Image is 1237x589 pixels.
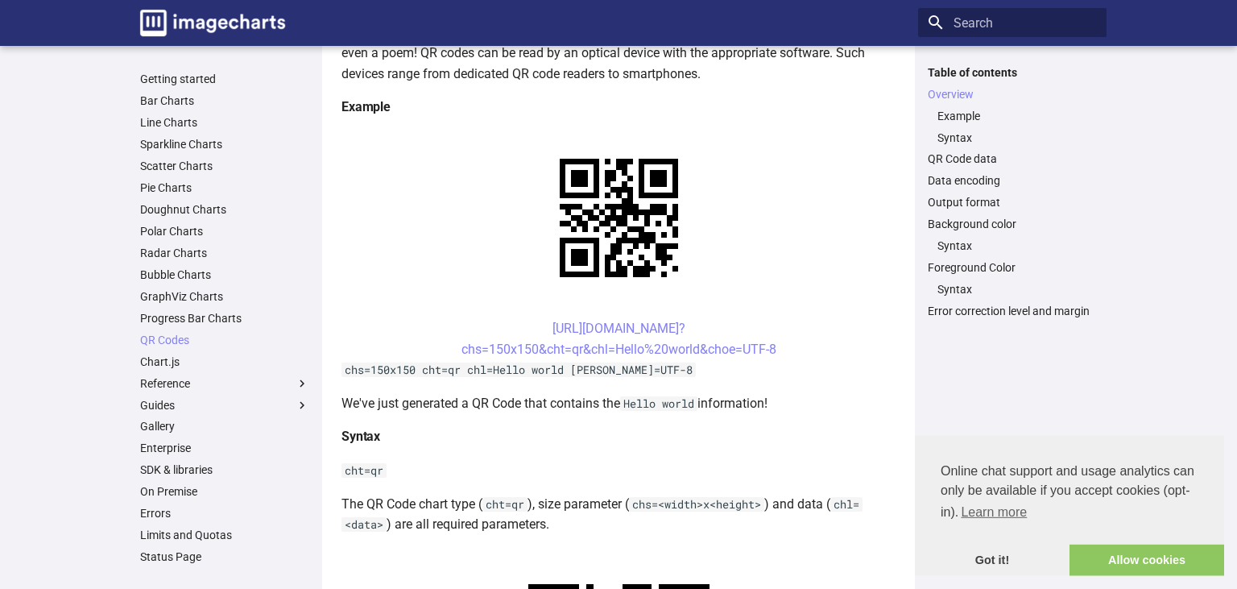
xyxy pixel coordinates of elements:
[928,304,1097,318] a: Error correction level and margin
[140,202,309,217] a: Doughnut Charts
[937,282,1097,297] a: Syntax
[461,321,776,357] a: [URL][DOMAIN_NAME]?chs=150x150&cht=qr&chl=Hello%20world&choe=UTF-8
[928,87,1097,102] a: Overview
[928,282,1097,297] nav: Foreground Color
[134,3,292,43] a: Image-Charts documentation
[140,484,309,499] a: On Premise
[937,109,1097,123] a: Example
[915,545,1069,577] a: dismiss cookie message
[928,239,1097,253] nav: Background color
[928,195,1097,209] a: Output format
[140,333,309,347] a: QR Codes
[928,260,1097,275] a: Foreground Color
[958,500,1029,525] a: learn more about cookies
[341,494,896,535] p: The QR Code chart type ( ), size parameter ( ) and data ( ) are all required parameters.
[140,311,309,326] a: Progress Bar Charts
[140,224,309,239] a: Polar Charts
[928,217,1097,231] a: Background color
[140,441,309,455] a: Enterprise
[937,239,1097,253] a: Syntax
[140,268,309,282] a: Bubble Charts
[140,10,285,36] img: logo
[341,463,387,478] code: cht=qr
[1069,545,1224,577] a: allow cookies
[140,93,309,108] a: Bar Charts
[928,151,1097,166] a: QR Code data
[140,180,309,195] a: Pie Charts
[937,131,1097,145] a: Syntax
[629,497,764,512] code: chs=<width>x<height>
[140,137,309,151] a: Sparkline Charts
[918,65,1107,319] nav: Table of contents
[140,376,309,391] label: Reference
[140,462,309,477] a: SDK & libraries
[918,8,1107,37] input: Search
[620,396,697,411] code: Hello world
[482,497,527,512] code: cht=qr
[918,65,1107,80] label: Table of contents
[341,97,896,118] h4: Example
[140,355,309,369] a: Chart.js
[140,246,309,260] a: Radar Charts
[140,506,309,521] a: Errors
[341,426,896,447] h4: Syntax
[140,289,309,304] a: GraphViz Charts
[140,528,309,542] a: Limits and Quotas
[928,173,1097,188] a: Data encoding
[532,131,706,305] img: chart
[341,363,696,377] code: chs=150x150 cht=qr chl=Hello world [PERSON_NAME]=UTF-8
[140,159,309,173] a: Scatter Charts
[140,550,309,564] a: Status Page
[140,72,309,86] a: Getting started
[341,393,896,414] p: We've just generated a QR Code that contains the information!
[140,419,309,433] a: Gallery
[140,398,309,413] label: Guides
[915,436,1224,576] div: cookieconsent
[140,115,309,130] a: Line Charts
[941,462,1198,525] span: Online chat support and usage analytics can only be available if you accept cookies (opt-in).
[928,109,1097,145] nav: Overview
